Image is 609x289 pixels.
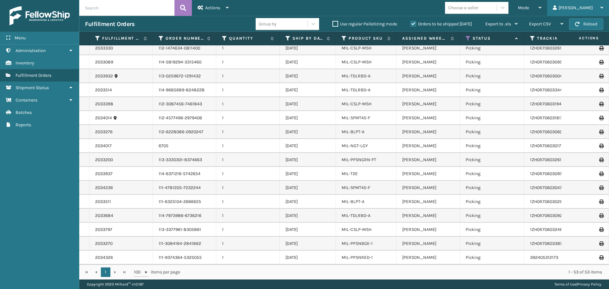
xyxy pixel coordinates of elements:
td: 1 [216,153,280,167]
td: Picking [460,181,524,195]
i: Print Label [599,158,603,162]
td: [DATE] [280,223,336,237]
div: Group by [259,21,277,27]
div: 1 - 53 of 53 items [189,269,602,275]
a: 1ZH0R7060326121395 [530,157,573,162]
a: 2033684 [95,213,113,219]
label: Assigned Warehouse [402,36,448,41]
a: 1 [101,267,110,277]
td: [DATE] [280,181,336,195]
a: 2034014 [95,115,112,121]
i: Print Label [599,213,603,218]
span: Export to .xls [485,21,511,27]
a: 2034236 [95,185,113,191]
a: MIL-SFMT45-F [342,115,370,121]
a: 1ZH0R7060338571421 [530,241,573,246]
a: 1ZH0R7060309580412 [530,59,574,65]
td: Picking [460,223,524,237]
a: 2033200 [95,157,113,163]
span: Batches [16,110,32,115]
i: Print Label [599,200,603,204]
a: 2033932 [95,73,113,79]
td: 114-6371216-5742654 [153,167,216,181]
a: 1ZH0R7060326164858 [530,45,575,51]
td: [DATE] [280,251,336,265]
label: Status [473,36,512,41]
td: 114-9685689-8248228 [153,83,216,97]
td: [PERSON_NAME] [396,55,460,69]
td: 1 [216,167,280,181]
td: Picking [460,209,524,223]
div: | [554,279,601,289]
a: MIL-CSLP-MSH [342,45,371,51]
a: 2033511 [95,199,111,205]
td: 1 [216,125,280,139]
a: 2033937 [95,171,113,177]
td: [PERSON_NAME] [396,195,460,209]
label: Ship By Date [292,36,324,41]
a: 2034326 [95,254,113,261]
a: MIL-CSLP-MSH [342,101,371,107]
td: [DATE] [280,41,336,55]
td: 114-5819294-3315460 [153,55,216,69]
span: Export CSV [529,21,551,27]
td: 1 [216,139,280,153]
p: Copyright 2023 Milliard™ v 1.0.187 [87,279,144,289]
td: 112-4577496-2979406 [153,111,216,125]
td: Picking [460,97,524,111]
span: Menu [15,35,26,41]
td: [PERSON_NAME] [396,251,460,265]
label: Orders to be shipped [DATE] [410,21,472,27]
td: [PERSON_NAME] [396,83,460,97]
span: Actions [559,33,603,43]
a: MIL-SFMT45-F [342,185,370,190]
td: Picking [460,83,524,97]
i: Print Label [599,227,603,232]
label: Use regular Palletizing mode [332,21,397,27]
img: logo [10,6,70,25]
td: Picking [460,111,524,125]
td: 6705 [153,139,216,153]
td: 112-6228086-0920247 [153,125,216,139]
i: Print Label [599,130,603,134]
span: Shipment Status [16,85,49,90]
td: 112-3087456-7461843 [153,97,216,111]
td: [DATE] [280,97,336,111]
td: [DATE] [280,55,336,69]
td: [PERSON_NAME] [396,97,460,111]
td: [DATE] [280,237,336,251]
td: 113-0259672-1291432 [153,69,216,83]
td: [PERSON_NAME] [396,209,460,223]
label: Fulfillment Order Id [102,36,141,41]
a: 2033330 [95,45,113,51]
button: Reload [569,18,603,30]
span: Mode [518,5,529,10]
td: [DATE] [280,139,336,153]
td: [DATE] [280,167,336,181]
i: Print Label [599,46,603,50]
td: Picking [460,125,524,139]
td: Picking [460,55,524,69]
td: 111-4781205-7232244 [153,181,216,195]
a: MIL-PPSNRED-1 [342,255,373,260]
td: [DATE] [280,111,336,125]
td: 1 [216,83,280,97]
td: [PERSON_NAME] [396,237,460,251]
td: [DATE] [280,69,336,83]
a: Privacy Policy [577,282,601,286]
td: 113-3377961-8305861 [153,223,216,237]
span: Containers [16,97,37,103]
td: [PERSON_NAME] [396,125,460,139]
td: [DATE] [280,125,336,139]
span: 100 [134,269,143,275]
td: [PERSON_NAME] [396,167,460,181]
a: 2033398 [95,101,113,107]
td: Picking [460,41,524,55]
td: Picking [460,195,524,209]
td: 1 [216,41,280,55]
i: Print Label [599,255,603,260]
td: 1 [216,55,280,69]
td: [PERSON_NAME] [396,223,460,237]
label: Quantity [229,36,267,41]
a: 2034017 [95,143,112,149]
